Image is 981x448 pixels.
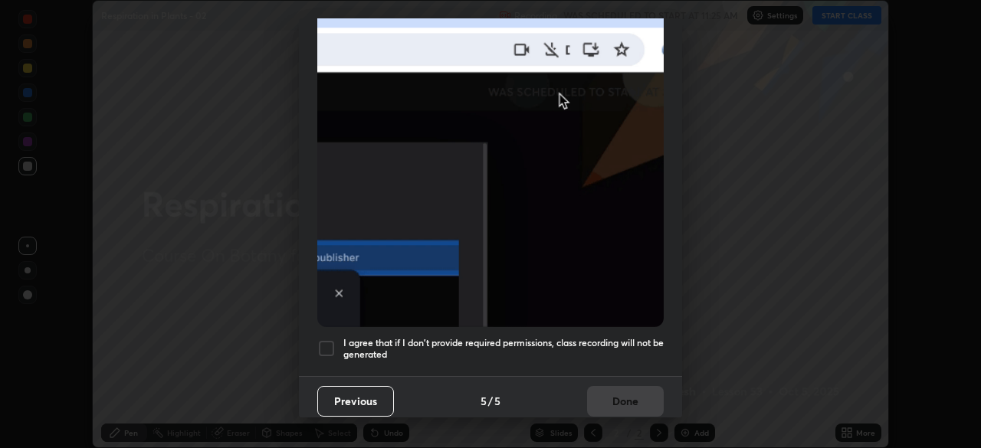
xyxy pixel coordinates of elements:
button: Previous [317,386,394,417]
h4: 5 [494,393,500,409]
h5: I agree that if I don't provide required permissions, class recording will not be generated [343,337,664,361]
h4: / [488,393,493,409]
h4: 5 [481,393,487,409]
